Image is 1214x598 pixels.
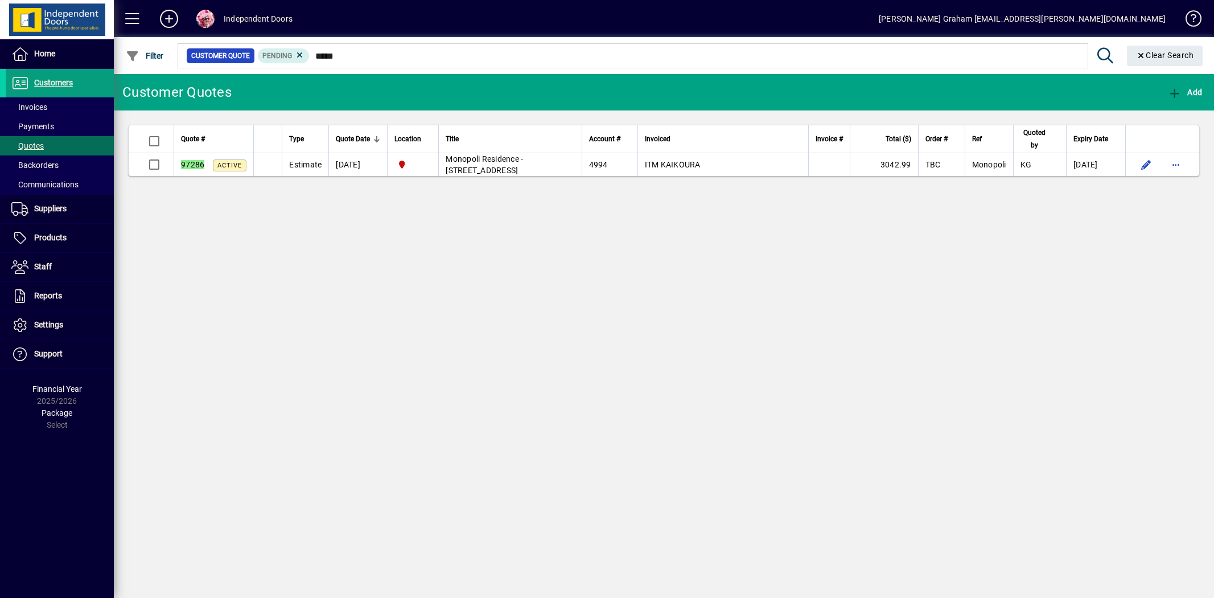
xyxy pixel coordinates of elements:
span: TBC [925,160,941,169]
em: 97286 [181,160,204,169]
span: Location [394,133,421,145]
div: Location [394,133,431,145]
div: Ref [972,133,1006,145]
span: Backorders [11,161,59,170]
span: 4994 [589,160,608,169]
span: Type [289,133,304,145]
span: Active [217,162,242,169]
div: Independent Doors [224,10,293,28]
span: Settings [34,320,63,329]
a: Suppliers [6,195,114,223]
button: Add [1165,82,1205,103]
a: Settings [6,311,114,339]
span: Total ($) [886,133,911,145]
span: Invoiced [645,133,670,145]
span: Monopoli Residence - [STREET_ADDRESS] [446,154,523,175]
a: Communications [6,175,114,194]
span: Order # [925,133,948,145]
button: Clear [1127,46,1203,66]
div: Quoted by [1020,126,1059,151]
div: Account # [589,133,631,145]
div: Title [446,133,574,145]
div: Invoiced [645,133,801,145]
button: Profile [187,9,224,29]
span: Customer Quote [191,50,250,62]
a: Products [6,224,114,252]
span: Products [34,233,67,242]
a: Invoices [6,97,114,117]
span: Payments [11,122,54,131]
span: Christchurch [394,158,431,171]
span: Invoices [11,103,47,112]
div: Customer Quotes [122,83,232,101]
div: Expiry Date [1073,133,1118,145]
span: Estimate [289,160,322,169]
span: Staff [34,262,52,271]
span: Account # [589,133,620,145]
span: Support [34,349,63,358]
span: Reports [34,291,62,300]
a: Quotes [6,136,114,155]
a: Home [6,40,114,68]
span: Quotes [11,141,44,150]
span: Invoice # [816,133,843,145]
a: Reports [6,282,114,310]
div: [PERSON_NAME] Graham [EMAIL_ADDRESS][PERSON_NAME][DOMAIN_NAME] [879,10,1166,28]
span: Package [42,408,72,417]
a: Staff [6,253,114,281]
span: Monopoli [972,160,1006,169]
button: More options [1167,155,1185,174]
span: Home [34,49,55,58]
span: Pending [262,52,292,60]
button: Filter [123,46,167,66]
td: [DATE] [328,153,387,176]
button: Add [151,9,187,29]
span: Filter [126,51,164,60]
div: Order # [925,133,958,145]
span: Quoted by [1020,126,1049,151]
span: Clear Search [1136,51,1194,60]
button: Edit [1137,155,1155,174]
span: Quote # [181,133,205,145]
span: Suppliers [34,204,67,213]
span: KG [1020,160,1032,169]
a: Knowledge Base [1177,2,1200,39]
div: Quote # [181,133,246,145]
span: Quote Date [336,133,370,145]
a: Payments [6,117,114,136]
div: Quote Date [336,133,380,145]
span: Financial Year [32,384,82,394]
span: Communications [11,180,79,189]
span: Title [446,133,459,145]
td: [DATE] [1066,153,1125,176]
td: 3042.99 [850,153,918,176]
a: Support [6,340,114,368]
span: Ref [972,133,982,145]
span: ITM KAIKOURA [645,160,701,169]
mat-chip: Pending Status: Pending [258,48,310,63]
span: Customers [34,78,73,87]
span: Expiry Date [1073,133,1108,145]
span: Add [1168,88,1202,97]
a: Backorders [6,155,114,175]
